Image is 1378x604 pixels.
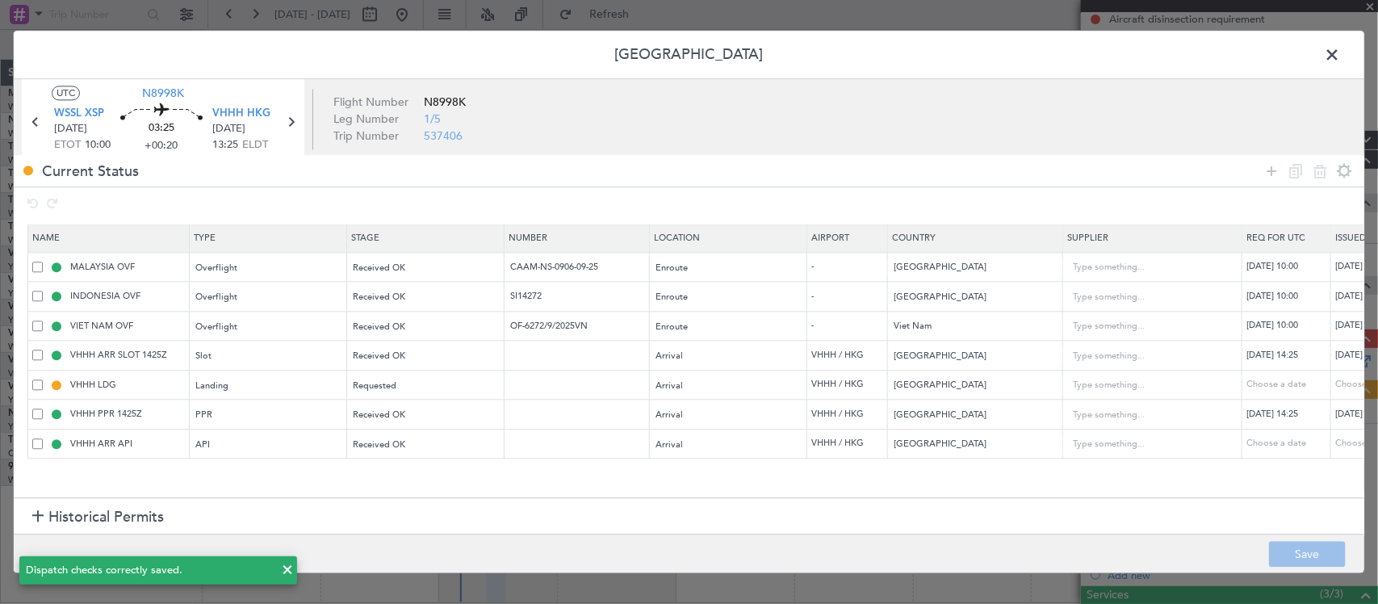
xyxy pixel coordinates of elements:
span: Supplier [1067,232,1108,244]
div: [DATE] 10:00 [1246,261,1330,275]
header: [GEOGRAPHIC_DATA] [14,31,1364,79]
input: Type something... [1073,285,1218,309]
input: Type something... [1073,256,1218,280]
div: [DATE] 10:00 [1246,290,1330,304]
input: Type something... [1073,344,1218,368]
div: [DATE] 14:25 [1246,349,1330,363]
div: [DATE] 10:00 [1246,320,1330,333]
input: Type something... [1073,403,1218,427]
input: Type something... [1073,374,1218,398]
div: Choose a date [1246,438,1330,451]
input: Type something... [1073,315,1218,339]
div: Choose a date [1246,379,1330,392]
input: Type something... [1073,433,1218,457]
div: [DATE] 14:25 [1246,408,1330,422]
div: Dispatch checks correctly saved. [26,563,273,579]
span: Req For Utc [1246,232,1305,244]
